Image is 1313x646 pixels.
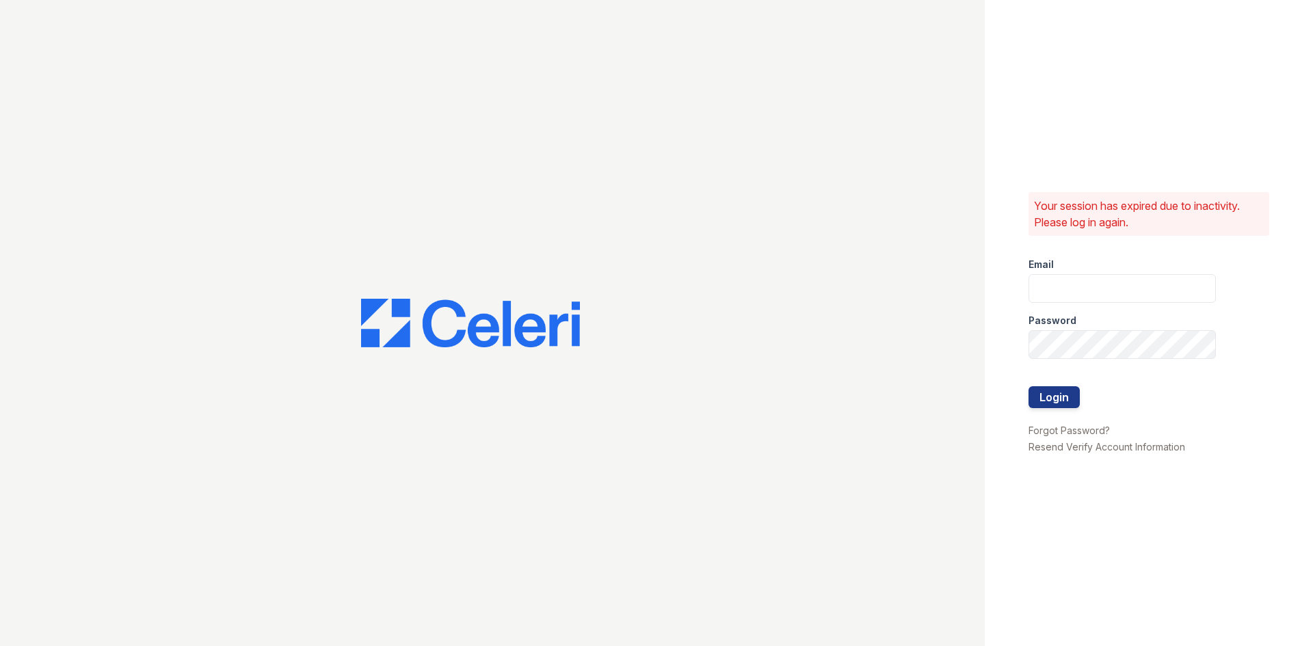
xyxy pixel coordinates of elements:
[1029,314,1076,327] label: Password
[1029,425,1110,436] a: Forgot Password?
[1029,441,1185,453] a: Resend Verify Account Information
[1034,198,1264,230] p: Your session has expired due to inactivity. Please log in again.
[1029,386,1080,408] button: Login
[1029,258,1054,271] label: Email
[361,299,580,348] img: CE_Logo_Blue-a8612792a0a2168367f1c8372b55b34899dd931a85d93a1a3d3e32e68fde9ad4.png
